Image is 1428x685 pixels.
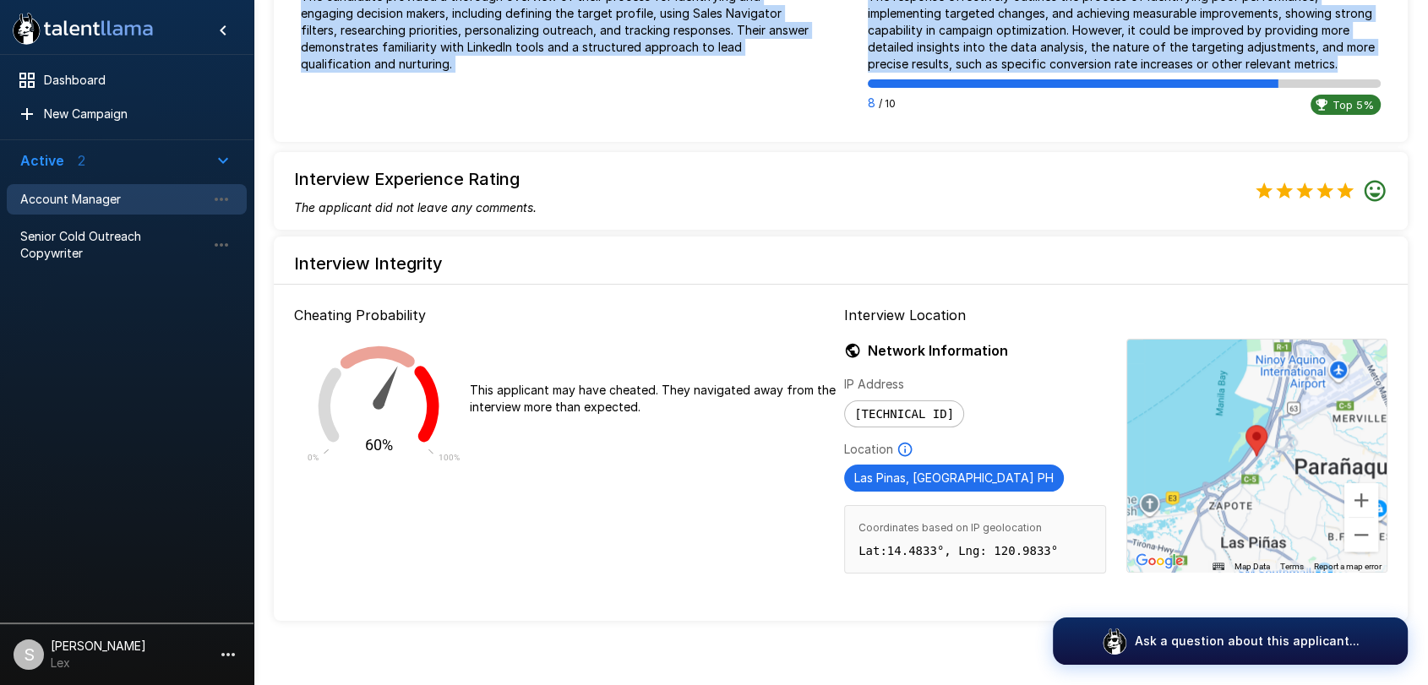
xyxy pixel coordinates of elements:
[858,519,1092,536] span: Coordinates based on IP geolocation
[1280,562,1304,571] a: Terms (opens in new tab)
[439,453,460,462] text: 100%
[294,305,837,325] p: Cheating Probability
[1131,550,1187,572] a: Open this area in Google Maps (opens a new window)
[294,166,537,193] h6: Interview Experience Rating
[1344,483,1378,517] button: Zoom in
[844,339,1106,362] h6: Network Information
[845,407,963,421] span: [TECHNICAL_ID]
[365,437,393,454] text: 60%
[844,470,1064,485] span: Las Pinas, [GEOGRAPHIC_DATA] PH
[308,453,319,462] text: 0%
[294,200,537,215] i: The applicant did not leave any comments.
[274,250,1408,277] h6: Interview Integrity
[1131,550,1187,572] img: Google
[470,382,837,416] p: This applicant may have cheated. They navigated away from the interview more than expected.
[897,441,913,458] svg: Based on IP Address and not guaranteed to be accurate
[844,441,893,458] p: Location
[1053,617,1408,665] button: Ask a question about this applicant...
[1235,561,1270,573] button: Map Data
[868,95,875,111] p: 8
[844,305,1387,325] p: Interview Location
[1135,633,1360,650] p: Ask a question about this applicant...
[858,542,1092,559] p: Lat: 14.4833 °, Lng: 120.9833 °
[1101,628,1128,655] img: logo_glasses@2x.png
[844,376,1106,393] p: IP Address
[1314,562,1382,571] a: Report a map error
[1344,518,1378,552] button: Zoom out
[879,95,896,112] span: / 10
[1213,561,1224,573] button: Keyboard shortcuts
[1326,98,1381,111] span: Top 5%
